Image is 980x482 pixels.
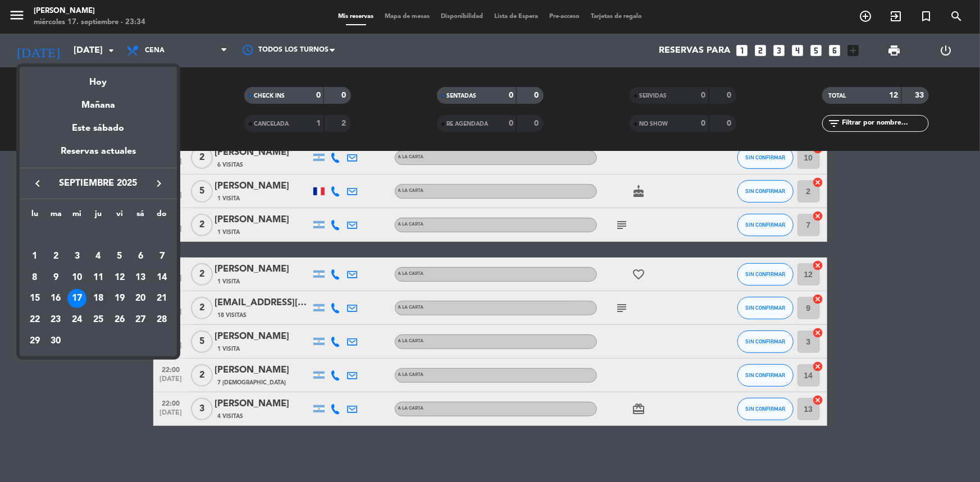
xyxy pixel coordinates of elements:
[25,289,44,308] div: 15
[110,268,129,287] div: 12
[152,310,171,329] div: 28
[47,310,66,329] div: 23
[66,246,88,267] td: 3 de septiembre de 2025
[45,267,67,288] td: 9 de septiembre de 2025
[151,288,172,310] td: 21 de septiembre de 2025
[151,267,172,288] td: 14 de septiembre de 2025
[25,247,44,266] div: 1
[67,310,86,329] div: 24
[152,177,166,190] i: keyboard_arrow_right
[28,176,48,191] button: keyboard_arrow_left
[66,309,88,330] td: 24 de septiembre de 2025
[24,330,45,352] td: 29 de septiembre de 2025
[48,176,149,191] span: septiembre 2025
[109,309,130,330] td: 26 de septiembre de 2025
[88,208,109,225] th: jueves
[88,267,109,288] td: 11 de septiembre de 2025
[151,309,172,330] td: 28 de septiembre de 2025
[24,246,45,267] td: 1 de septiembre de 2025
[47,289,66,308] div: 16
[24,208,45,225] th: lunes
[45,330,67,352] td: 30 de septiembre de 2025
[31,177,44,190] i: keyboard_arrow_left
[88,246,109,267] td: 4 de septiembre de 2025
[151,208,172,225] th: domingo
[130,309,152,330] td: 27 de septiembre de 2025
[47,247,66,266] div: 2
[131,247,150,266] div: 6
[89,247,108,266] div: 4
[47,268,66,287] div: 9
[45,208,67,225] th: martes
[25,332,44,351] div: 29
[149,176,169,191] button: keyboard_arrow_right
[130,288,152,310] td: 20 de septiembre de 2025
[25,310,44,329] div: 22
[67,247,86,266] div: 3
[20,90,177,113] div: Mañana
[45,288,67,310] td: 16 de septiembre de 2025
[66,288,88,310] td: 17 de septiembre de 2025
[110,289,129,308] div: 19
[109,267,130,288] td: 12 de septiembre de 2025
[110,247,129,266] div: 5
[66,267,88,288] td: 10 de septiembre de 2025
[24,309,45,330] td: 22 de septiembre de 2025
[131,268,150,287] div: 13
[89,310,108,329] div: 25
[130,246,152,267] td: 6 de septiembre de 2025
[45,309,67,330] td: 23 de septiembre de 2025
[152,268,171,287] div: 14
[24,224,172,246] td: SEP.
[25,268,44,287] div: 8
[109,246,130,267] td: 5 de septiembre de 2025
[109,208,130,225] th: viernes
[152,289,171,308] div: 21
[131,310,150,329] div: 27
[20,67,177,90] div: Hoy
[152,247,171,266] div: 7
[88,309,109,330] td: 25 de septiembre de 2025
[45,246,67,267] td: 2 de septiembre de 2025
[89,289,108,308] div: 18
[67,268,86,287] div: 10
[66,208,88,225] th: miércoles
[89,268,108,287] div: 11
[110,310,129,329] div: 26
[20,113,177,144] div: Este sábado
[20,144,177,167] div: Reservas actuales
[88,288,109,310] td: 18 de septiembre de 2025
[151,246,172,267] td: 7 de septiembre de 2025
[109,288,130,310] td: 19 de septiembre de 2025
[24,267,45,288] td: 8 de septiembre de 2025
[131,289,150,308] div: 20
[67,289,86,308] div: 17
[130,267,152,288] td: 13 de septiembre de 2025
[130,208,152,225] th: sábado
[24,288,45,310] td: 15 de septiembre de 2025
[47,332,66,351] div: 30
